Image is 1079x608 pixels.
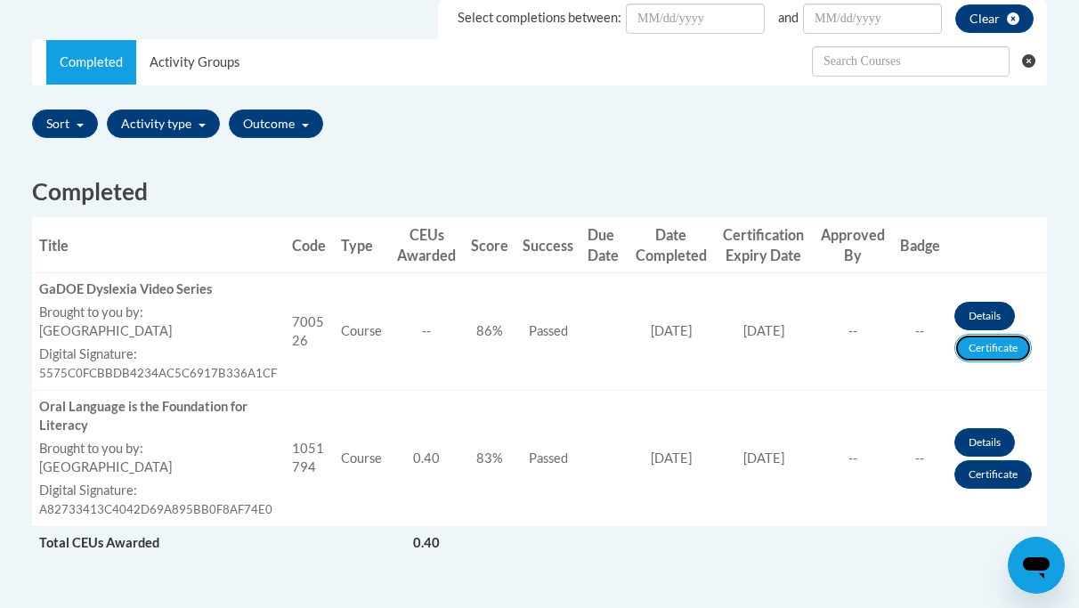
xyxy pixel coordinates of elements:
a: Details button [954,428,1015,457]
button: Outcome [229,109,323,138]
button: clear [955,4,1034,33]
td: 1051794 [285,391,334,527]
button: Activity type [107,109,220,138]
th: Title [32,217,285,273]
button: Sort [32,109,98,138]
th: Certification Expiry Date [714,217,813,273]
span: [GEOGRAPHIC_DATA] [39,323,172,338]
label: Digital Signature: [39,345,278,364]
h2: Completed [32,175,1047,208]
td: 0.40 [389,526,464,559]
input: Search Withdrawn Transcripts [812,46,1010,77]
td: Passed [515,391,580,527]
td: 700526 [285,273,334,391]
a: Completed [46,40,136,85]
a: Activity Groups [136,40,253,85]
td: -- [813,273,892,391]
td: Actions [813,526,892,559]
a: Certificate [954,460,1032,489]
div: Oral Language is the Foundation for Literacy [39,398,278,435]
th: CEUs Awarded [389,217,464,273]
th: Actions [947,217,1047,273]
span: Select completions between: [458,10,621,25]
td: Course [334,273,389,391]
span: [DATE] [651,450,692,466]
th: Approved By [813,217,892,273]
button: Clear searching [1022,40,1046,83]
th: Success [515,217,580,273]
td: Actions [947,391,1047,527]
span: [DATE] [743,450,784,466]
span: 83% [476,450,503,466]
a: Details button [954,302,1015,330]
span: [DATE] [651,323,692,338]
span: A82733413C4042D69A895BB0F8AF74E0 [39,502,272,516]
div: -- [396,322,457,341]
div: GaDOE Dyslexia Video Series [39,280,278,299]
th: Type [334,217,389,273]
span: [GEOGRAPHIC_DATA] [39,459,172,474]
th: Score [464,217,515,273]
span: and [778,10,799,25]
td: -- [813,391,892,527]
span: 5575C0FCBBDB4234AC5C6917B336A1CF [39,366,277,380]
label: Digital Signature: [39,482,278,500]
td: -- [893,391,947,527]
label: Brought to you by: [39,440,278,458]
th: Code [285,217,334,273]
th: Due Date [580,217,628,273]
span: [DATE] [743,323,784,338]
div: 0.40 [396,450,457,468]
td: Course [334,391,389,527]
iframe: Button to launch messaging window [1008,537,1065,594]
td: Passed [515,273,580,391]
input: Date Input [626,4,765,34]
input: Date Input [803,4,942,34]
label: Brought to you by: [39,304,278,322]
span: 86% [476,323,503,338]
th: Badge [893,217,947,273]
td: -- [893,273,947,391]
span: Total CEUs Awarded [39,535,159,550]
a: Certificate [954,334,1032,362]
th: Date Completed [628,217,715,273]
td: Actions [947,273,1047,391]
